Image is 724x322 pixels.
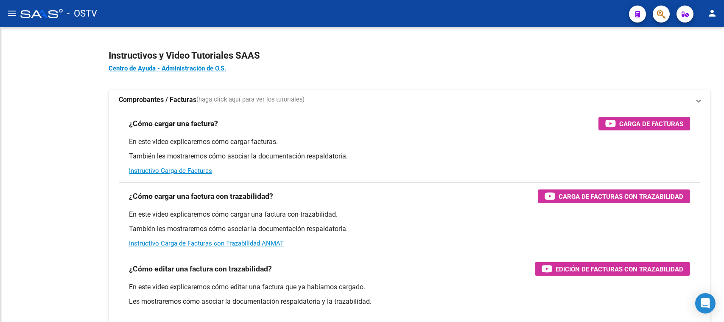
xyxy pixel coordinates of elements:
a: Instructivo Carga de Facturas con Trazabilidad ANMAT [129,240,284,247]
p: También les mostraremos cómo asociar la documentación respaldatoria. [129,152,690,161]
button: Carga de Facturas [598,117,690,130]
span: Carga de Facturas [619,119,683,129]
span: (haga click aquí para ver los tutoriales) [196,95,305,105]
h3: ¿Cómo cargar una factura con trazabilidad? [129,190,273,202]
mat-icon: person [707,8,717,18]
h3: ¿Cómo editar una factura con trazabilidad? [129,263,272,275]
p: Les mostraremos cómo asociar la documentación respaldatoria y la trazabilidad. [129,297,690,306]
h3: ¿Cómo cargar una factura? [129,118,218,130]
p: En este video explicaremos cómo editar una factura que ya habíamos cargado. [129,282,690,292]
strong: Comprobantes / Facturas [119,95,196,105]
button: Edición de Facturas con Trazabilidad [535,262,690,276]
div: Open Intercom Messenger [695,293,716,314]
button: Carga de Facturas con Trazabilidad [538,189,690,203]
span: Carga de Facturas con Trazabilidad [559,191,683,202]
p: En este video explicaremos cómo cargar facturas. [129,137,690,147]
a: Centro de Ayuda - Administración de O.S. [109,65,226,72]
p: También les mostraremos cómo asociar la documentación respaldatoria. [129,224,690,234]
a: Instructivo Carga de Facturas [129,167,212,175]
p: En este video explicaremos cómo cargar una factura con trazabilidad. [129,210,690,219]
mat-icon: menu [7,8,17,18]
mat-expansion-panel-header: Comprobantes / Facturas(haga click aquí para ver los tutoriales) [109,90,710,110]
span: - OSTV [67,4,97,23]
h2: Instructivos y Video Tutoriales SAAS [109,48,710,64]
span: Edición de Facturas con Trazabilidad [556,264,683,274]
